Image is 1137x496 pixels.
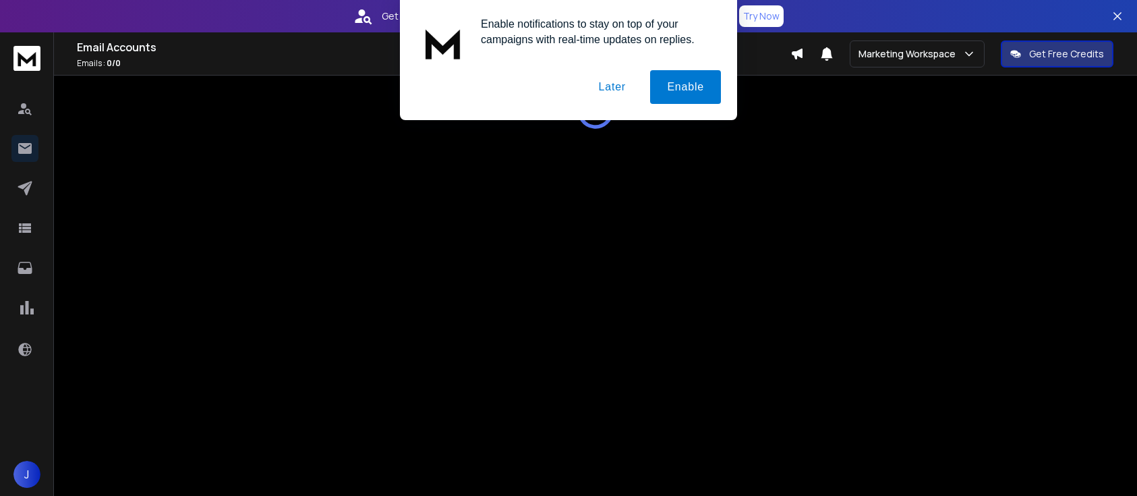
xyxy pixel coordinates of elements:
button: J [13,461,40,488]
div: Enable notifications to stay on top of your campaigns with real-time updates on replies. [470,16,721,47]
button: Later [581,70,642,104]
img: notification icon [416,16,470,70]
button: Enable [650,70,721,104]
